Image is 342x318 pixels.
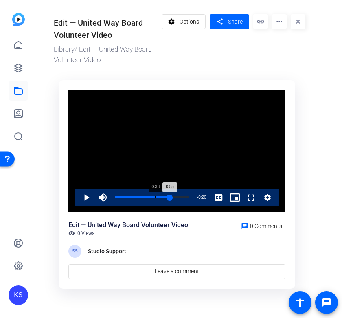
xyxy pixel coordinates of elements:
[250,223,282,229] span: 0 Comments
[94,189,111,206] button: Mute
[68,90,285,212] div: Video Player
[54,44,158,65] div: / Edit — United Way Board Volunteer Video
[197,195,198,200] span: -
[68,230,75,237] mat-icon: visibility
[215,16,225,27] mat-icon: share
[88,246,129,256] div: Studio Support
[68,264,285,279] a: Leave a comment
[228,18,243,26] span: Share
[295,298,305,307] mat-icon: accessibility
[291,14,305,29] mat-icon: close
[198,195,206,200] span: 0:20
[68,245,81,258] div: SS
[54,17,158,41] div: Edit — United Way Board Volunteer Video
[243,189,259,206] button: Fullscreen
[180,14,199,29] span: Options
[115,196,189,198] div: Progress Bar
[12,13,25,26] img: blue-gradient.svg
[155,267,199,276] span: Leave a comment
[272,14,287,29] mat-icon: more_horiz
[54,45,75,53] a: Library
[210,189,227,206] button: Captions
[238,220,285,230] a: 0 Comments
[322,298,331,307] mat-icon: message
[241,222,248,230] mat-icon: chat
[77,230,94,237] span: 0 Views
[167,14,177,29] mat-icon: settings
[253,14,268,29] mat-icon: link
[227,189,243,206] button: Picture-in-Picture
[68,220,188,230] div: Edit — United Way Board Volunteer Video
[210,14,249,29] button: Share
[78,189,94,206] button: Play
[162,14,206,29] button: Options
[9,285,28,305] div: KS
